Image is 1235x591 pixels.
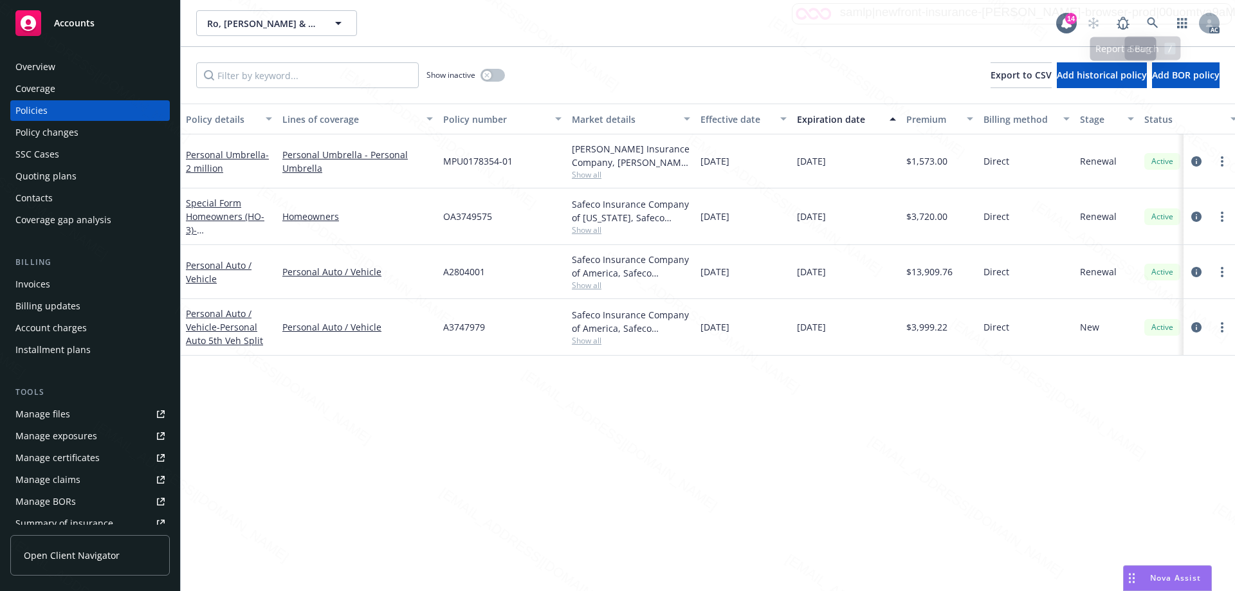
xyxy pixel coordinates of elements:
[700,265,729,278] span: [DATE]
[186,307,263,347] a: Personal Auto / Vehicle
[797,113,882,126] div: Expiration date
[1140,10,1166,36] a: Search
[572,335,690,346] span: Show all
[572,224,690,235] span: Show all
[797,210,826,223] span: [DATE]
[901,104,978,134] button: Premium
[1149,266,1175,278] span: Active
[1081,10,1106,36] a: Start snowing
[1057,69,1147,81] span: Add historical policy
[983,113,1056,126] div: Billing method
[15,296,80,316] div: Billing updates
[906,320,947,334] span: $3,999.22
[1169,10,1195,36] a: Switch app
[15,274,50,295] div: Invoices
[10,256,170,269] div: Billing
[983,154,1009,168] span: Direct
[700,154,729,168] span: [DATE]
[1080,320,1099,334] span: New
[10,144,170,165] a: SSC Cases
[282,148,433,175] a: Personal Umbrella - Personal Umbrella
[1080,113,1120,126] div: Stage
[1152,69,1220,81] span: Add BOR policy
[10,274,170,295] a: Invoices
[792,104,901,134] button: Expiration date
[991,62,1052,88] button: Export to CSV
[797,320,826,334] span: [DATE]
[196,62,419,88] input: Filter by keyword...
[10,188,170,208] a: Contacts
[1144,113,1223,126] div: Status
[443,154,513,168] span: MPU0178354-01
[443,210,492,223] span: OA3749575
[438,104,567,134] button: Policy number
[906,210,947,223] span: $3,720.00
[978,104,1075,134] button: Billing method
[1080,154,1117,168] span: Renewal
[700,210,729,223] span: [DATE]
[906,113,959,126] div: Premium
[906,265,953,278] span: $13,909.76
[1123,565,1212,591] button: Nova Assist
[572,169,690,180] span: Show all
[15,404,70,424] div: Manage files
[207,17,318,30] span: Ro, [PERSON_NAME] & [PERSON_NAME], Song
[15,166,77,186] div: Quoting plans
[1065,11,1077,23] div: 14
[1214,264,1230,280] a: more
[10,513,170,534] a: Summary of insurance
[15,188,53,208] div: Contacts
[282,320,433,334] a: Personal Auto / Vehicle
[426,69,475,80] span: Show inactive
[700,113,773,126] div: Effective date
[10,491,170,512] a: Manage BORs
[1214,209,1230,224] a: more
[10,404,170,424] a: Manage files
[15,448,100,468] div: Manage certificates
[567,104,695,134] button: Market details
[983,320,1009,334] span: Direct
[695,104,792,134] button: Effective date
[443,265,485,278] span: A2804001
[1057,62,1147,88] button: Add historical policy
[10,448,170,468] a: Manage certificates
[10,340,170,360] a: Installment plans
[186,259,252,285] a: Personal Auto / Vehicle
[443,320,485,334] span: A3747979
[10,296,170,316] a: Billing updates
[1214,154,1230,169] a: more
[1189,209,1204,224] a: circleInformation
[1149,156,1175,167] span: Active
[572,308,690,335] div: Safeco Insurance Company of America, Safeco Insurance (Liberty Mutual)
[15,491,76,512] div: Manage BORs
[1149,211,1175,223] span: Active
[10,5,170,41] a: Accounts
[797,265,826,278] span: [DATE]
[186,321,263,347] span: - Personal Auto 5th Veh Split
[181,104,277,134] button: Policy details
[1080,210,1117,223] span: Renewal
[1149,322,1175,333] span: Active
[797,154,826,168] span: [DATE]
[1150,572,1201,583] span: Nova Assist
[1124,566,1140,590] div: Drag to move
[277,104,438,134] button: Lines of coverage
[15,144,59,165] div: SSC Cases
[15,122,78,143] div: Policy changes
[186,149,269,174] a: Personal Umbrella
[186,197,268,250] a: Special Form Homeowners (HO-3)
[572,280,690,291] span: Show all
[15,426,97,446] div: Manage exposures
[10,426,170,446] a: Manage exposures
[15,100,48,121] div: Policies
[700,320,729,334] span: [DATE]
[906,154,947,168] span: $1,573.00
[10,469,170,490] a: Manage claims
[443,113,547,126] div: Policy number
[10,122,170,143] a: Policy changes
[1189,264,1204,280] a: circleInformation
[15,210,111,230] div: Coverage gap analysis
[10,210,170,230] a: Coverage gap analysis
[282,210,433,223] a: Homeowners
